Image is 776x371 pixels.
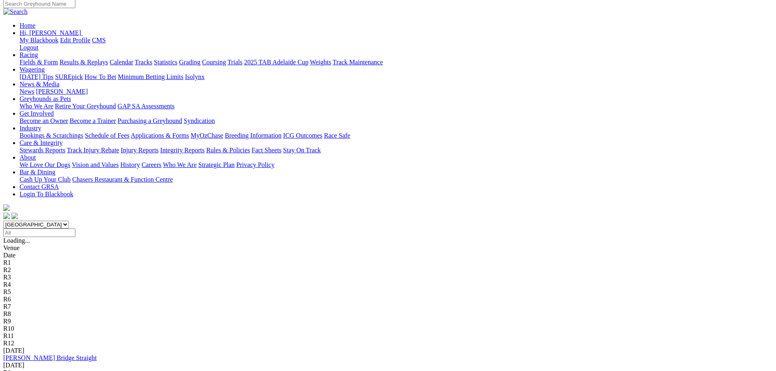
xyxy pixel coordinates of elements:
div: [DATE] [3,347,773,354]
div: Hi, [PERSON_NAME] [20,37,773,51]
div: R5 [3,288,773,296]
a: Vision and Values [72,161,119,168]
a: Weights [310,59,331,66]
a: Careers [141,161,161,168]
div: News & Media [20,88,773,95]
a: My Blackbook [20,37,59,44]
a: Integrity Reports [160,147,204,154]
img: facebook.svg [3,213,10,219]
a: Strategic Plan [198,161,235,168]
div: R1 [3,259,773,266]
a: Become a Trainer [70,117,116,124]
div: R8 [3,310,773,318]
a: News [20,88,34,95]
div: R2 [3,266,773,274]
a: Schedule of Fees [85,132,129,139]
a: Login To Blackbook [20,191,73,198]
a: [DATE] Tips [20,73,53,80]
input: Select date [3,228,75,237]
div: Greyhounds as Pets [20,103,773,110]
div: Get Involved [20,117,773,125]
a: Retire Your Greyhound [55,103,116,110]
a: Statistics [154,59,178,66]
a: 2025 TAB Adelaide Cup [244,59,308,66]
div: R3 [3,274,773,281]
a: How To Bet [85,73,117,80]
a: Get Involved [20,110,54,117]
div: R9 [3,318,773,325]
a: Contact GRSA [20,183,59,190]
div: Care & Integrity [20,147,773,154]
a: Bookings & Scratchings [20,132,83,139]
div: Bar & Dining [20,176,773,183]
a: Stay On Track [283,147,321,154]
a: Cash Up Your Club [20,176,70,183]
a: Fact Sheets [252,147,281,154]
a: Purchasing a Greyhound [118,117,182,124]
a: Who We Are [163,161,197,168]
a: We Love Our Dogs [20,161,70,168]
a: Results & Replays [59,59,108,66]
div: R12 [3,340,773,347]
a: Tracks [135,59,152,66]
a: Racing [20,51,38,58]
a: ICG Outcomes [283,132,322,139]
a: Edit Profile [60,37,90,44]
img: logo-grsa-white.png [3,204,10,211]
a: Wagering [20,66,45,73]
img: Search [3,8,28,15]
a: Chasers Restaurant & Function Centre [72,176,173,183]
a: Breeding Information [225,132,281,139]
a: Stewards Reports [20,147,65,154]
div: Wagering [20,73,773,81]
a: About [20,154,36,161]
div: R11 [3,332,773,340]
a: [PERSON_NAME] [36,88,88,95]
a: Fields & Form [20,59,58,66]
a: Grading [179,59,200,66]
a: Trials [227,59,242,66]
a: Syndication [184,117,215,124]
a: [PERSON_NAME] Bridge Straight [3,354,97,361]
a: Bar & Dining [20,169,55,176]
img: twitter.svg [11,213,18,219]
div: R7 [3,303,773,310]
a: Coursing [202,59,226,66]
div: Venue [3,244,773,252]
a: Injury Reports [121,147,158,154]
a: Privacy Policy [236,161,275,168]
div: R6 [3,296,773,303]
a: Home [20,22,35,29]
a: Rules & Policies [206,147,250,154]
div: Date [3,252,773,259]
div: About [20,161,773,169]
a: Applications & Forms [131,132,189,139]
a: Become an Owner [20,117,68,124]
a: Hi, [PERSON_NAME] [20,29,83,36]
a: Race Safe [324,132,350,139]
div: [DATE] [3,362,773,369]
div: R10 [3,325,773,332]
div: Racing [20,59,773,66]
span: Hi, [PERSON_NAME] [20,29,81,36]
a: Care & Integrity [20,139,63,146]
a: Greyhounds as Pets [20,95,71,102]
a: CMS [92,37,106,44]
a: Minimum Betting Limits [118,73,183,80]
a: Logout [20,44,38,51]
a: Track Injury Rebate [67,147,119,154]
a: Track Maintenance [333,59,383,66]
a: MyOzChase [191,132,223,139]
a: Who We Are [20,103,53,110]
a: Calendar [110,59,133,66]
div: R4 [3,281,773,288]
a: GAP SA Assessments [118,103,175,110]
a: History [120,161,140,168]
div: Industry [20,132,773,139]
a: Industry [20,125,41,132]
a: SUREpick [55,73,83,80]
span: Loading... [3,237,30,244]
a: Isolynx [185,73,204,80]
a: News & Media [20,81,59,88]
